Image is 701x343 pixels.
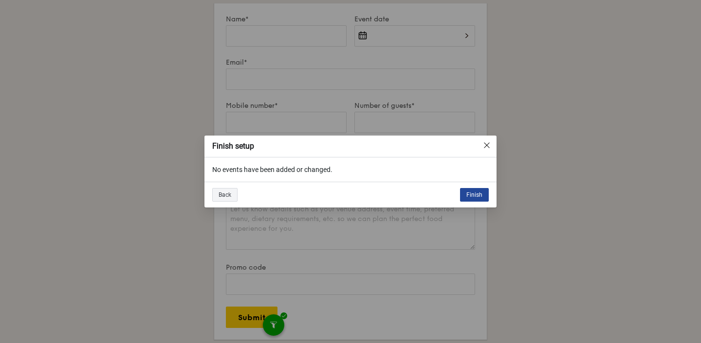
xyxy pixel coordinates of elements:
div: Back [212,188,238,202]
img: close [483,141,491,149]
span: No events have been added or changed. [212,166,332,173]
div: close [483,141,491,151]
div: Finish setup [212,141,254,151]
div: Finish [460,188,489,202]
